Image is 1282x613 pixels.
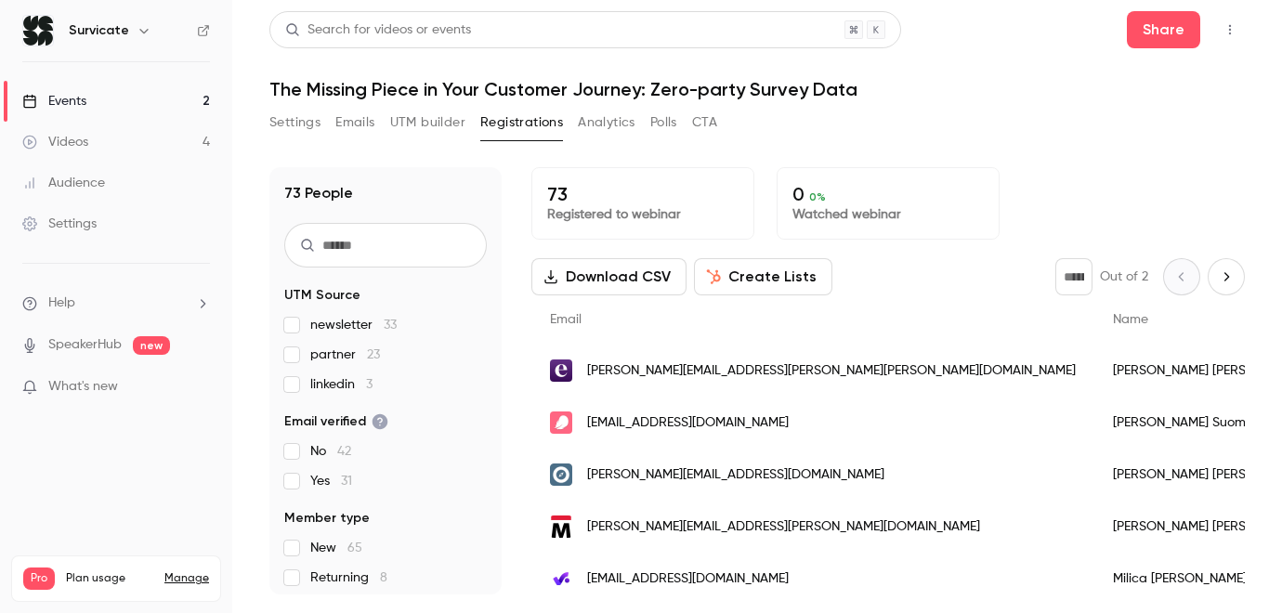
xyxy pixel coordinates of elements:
[384,319,397,332] span: 33
[1127,11,1200,48] button: Share
[1208,258,1245,295] button: Next page
[310,346,380,364] span: partner
[341,475,352,488] span: 31
[531,258,687,295] button: Download CSV
[66,571,153,586] span: Plan usage
[347,541,362,554] span: 65
[310,375,373,394] span: linkedin
[310,539,362,557] span: New
[310,316,397,334] span: newsletter
[547,183,739,205] p: 73
[587,413,789,433] span: [EMAIL_ADDRESS][DOMAIN_NAME]
[550,313,582,326] span: Email
[337,445,351,458] span: 42
[692,108,717,137] button: CTA
[367,348,380,361] span: 23
[550,567,572,590] img: productive.io
[23,567,55,590] span: Pro
[587,569,789,589] span: [EMAIL_ADDRESS][DOMAIN_NAME]
[22,133,88,151] div: Videos
[133,336,170,355] span: new
[550,411,572,434] img: flo.health
[587,517,980,537] span: [PERSON_NAME][EMAIL_ADDRESS][PERSON_NAME][DOMAIN_NAME]
[22,215,97,233] div: Settings
[310,568,387,587] span: Returning
[366,378,373,391] span: 3
[650,108,677,137] button: Polls
[269,108,320,137] button: Settings
[809,190,826,203] span: 0 %
[792,205,984,224] p: Watched webinar
[1100,267,1148,286] p: Out of 2
[547,205,739,224] p: Registered to webinar
[1113,313,1148,326] span: Name
[23,16,53,46] img: Survicate
[269,78,1245,100] h1: The Missing Piece in Your Customer Journey: Zero-party Survey Data
[550,359,572,382] img: evelyn.com
[335,108,374,137] button: Emails
[22,174,105,192] div: Audience
[48,293,75,313] span: Help
[22,92,86,111] div: Events
[284,412,388,431] span: Email verified
[380,571,387,584] span: 8
[310,472,352,490] span: Yes
[587,465,884,485] span: [PERSON_NAME][EMAIL_ADDRESS][DOMAIN_NAME]
[188,379,210,396] iframe: Noticeable Trigger
[284,286,360,305] span: UTM Source
[792,183,984,205] p: 0
[48,377,118,397] span: What's new
[48,335,122,355] a: SpeakerHub
[164,571,209,586] a: Manage
[480,108,563,137] button: Registrations
[390,108,465,137] button: UTM builder
[69,21,129,40] h6: Survicate
[284,182,353,204] h1: 73 People
[578,108,635,137] button: Analytics
[694,258,832,295] button: Create Lists
[550,463,572,486] img: offtrailmarketing.com
[284,509,370,528] span: Member type
[550,515,572,538] img: mitybilt.com
[22,293,210,313] li: help-dropdown-opener
[310,442,351,461] span: No
[587,361,1076,381] span: [PERSON_NAME][EMAIL_ADDRESS][PERSON_NAME][PERSON_NAME][DOMAIN_NAME]
[285,20,471,40] div: Search for videos or events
